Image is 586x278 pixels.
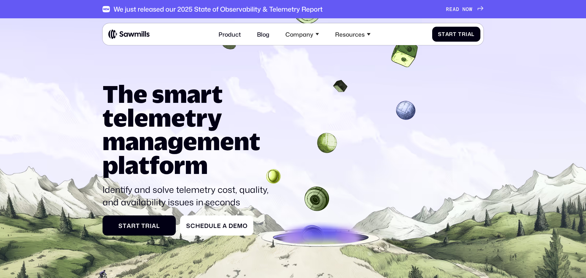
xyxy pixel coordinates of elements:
[145,222,150,229] span: r
[222,222,227,229] span: a
[123,222,127,229] span: t
[432,27,481,42] a: StartTrial
[217,222,221,229] span: e
[243,222,248,229] span: o
[462,6,466,12] span: N
[190,222,195,229] span: c
[466,6,469,12] span: O
[131,222,136,229] span: r
[118,222,123,229] span: S
[446,6,483,12] a: READNOW
[195,222,200,229] span: h
[141,222,145,229] span: T
[331,26,375,42] div: Resources
[458,31,462,37] span: T
[442,31,445,37] span: t
[200,222,204,229] span: e
[136,222,140,229] span: t
[438,31,442,37] span: S
[150,222,152,229] span: i
[237,222,243,229] span: m
[103,183,273,208] p: Identify and solve telemetry cost, quality, and availability issues in seconds
[449,31,453,37] span: r
[252,26,274,42] a: Blog
[114,5,323,13] div: We just released our 2025 State of Observability & Telemetry Report
[152,222,156,229] span: a
[285,31,313,38] div: Company
[186,222,190,229] span: S
[453,6,456,12] span: A
[103,82,273,177] h1: The smart telemetry management platform
[204,222,209,229] span: d
[156,222,160,229] span: l
[456,6,459,12] span: D
[281,26,323,42] div: Company
[446,6,449,12] span: R
[471,31,475,37] span: l
[445,31,449,37] span: a
[453,31,457,37] span: t
[229,222,233,229] span: D
[180,215,253,236] a: ScheduleaDemo
[233,222,237,229] span: e
[469,6,472,12] span: W
[466,31,468,37] span: i
[213,222,217,229] span: l
[335,31,365,38] div: Resources
[462,31,466,37] span: r
[214,26,245,42] a: Product
[209,222,213,229] span: u
[103,215,176,236] a: StartTrial
[127,222,131,229] span: a
[449,6,453,12] span: E
[468,31,472,37] span: a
